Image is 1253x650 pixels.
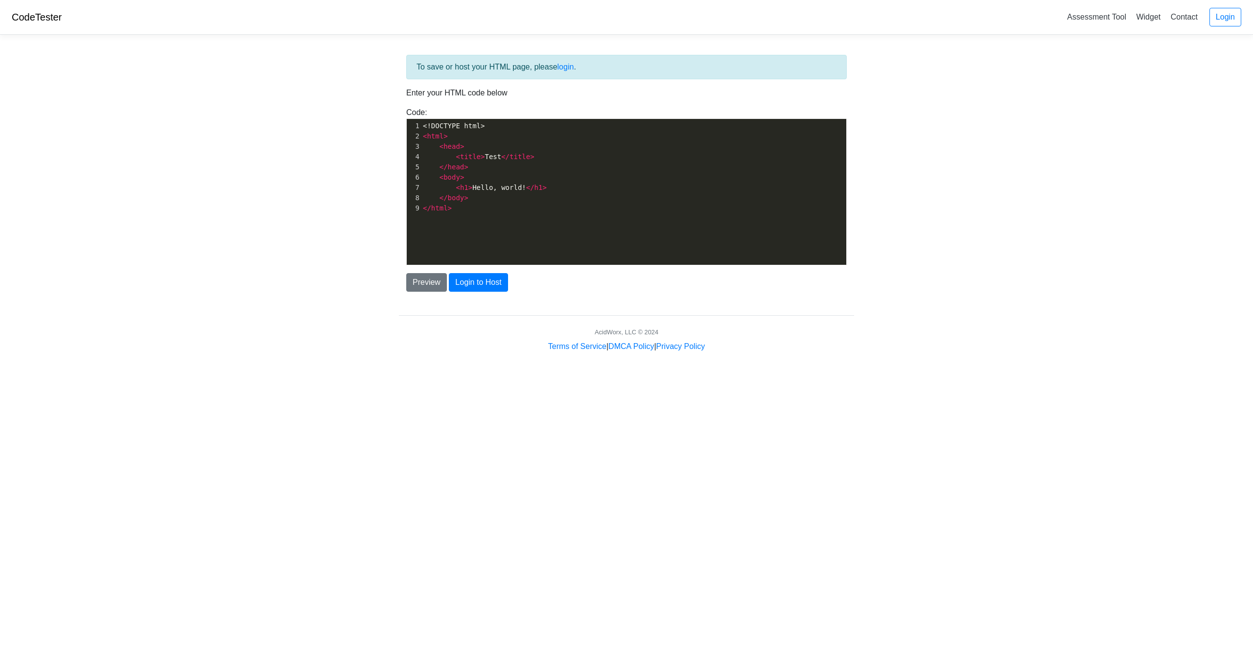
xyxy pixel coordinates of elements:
[407,203,421,213] div: 9
[1063,9,1130,25] a: Assessment Tool
[542,184,546,191] span: >
[501,153,510,161] span: </
[464,194,468,202] span: >
[407,162,421,172] div: 5
[608,342,654,350] a: DMCA Policy
[407,193,421,203] div: 8
[427,132,443,140] span: html
[460,142,464,150] span: >
[443,142,460,150] span: head
[423,184,547,191] span: Hello, world!
[464,163,468,171] span: >
[548,341,705,352] div: | |
[423,204,431,212] span: </
[12,12,62,23] a: CodeTester
[423,132,427,140] span: <
[460,184,468,191] span: h1
[399,107,854,265] div: Code:
[440,142,443,150] span: <
[440,163,448,171] span: </
[448,204,452,212] span: >
[456,184,460,191] span: <
[431,204,448,212] span: html
[443,173,460,181] span: body
[448,163,464,171] span: head
[406,273,447,292] button: Preview
[460,173,464,181] span: >
[407,121,421,131] div: 1
[656,342,705,350] a: Privacy Policy
[1167,9,1202,25] a: Contact
[407,131,421,141] div: 2
[440,173,443,181] span: <
[1209,8,1241,26] a: Login
[530,153,534,161] span: >
[468,184,472,191] span: >
[456,153,460,161] span: <
[407,141,421,152] div: 3
[595,327,658,337] div: AcidWorx, LLC © 2024
[443,132,447,140] span: >
[460,153,481,161] span: title
[423,122,485,130] span: <!DOCTYPE html>
[534,184,543,191] span: h1
[510,153,530,161] span: title
[449,273,508,292] button: Login to Host
[440,194,448,202] span: </
[407,152,421,162] div: 4
[481,153,485,161] span: >
[1132,9,1164,25] a: Widget
[557,63,574,71] a: login
[548,342,606,350] a: Terms of Service
[526,184,534,191] span: </
[423,153,534,161] span: Test
[448,194,464,202] span: body
[407,183,421,193] div: 7
[407,172,421,183] div: 6
[406,55,847,79] div: To save or host your HTML page, please .
[406,87,847,99] p: Enter your HTML code below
